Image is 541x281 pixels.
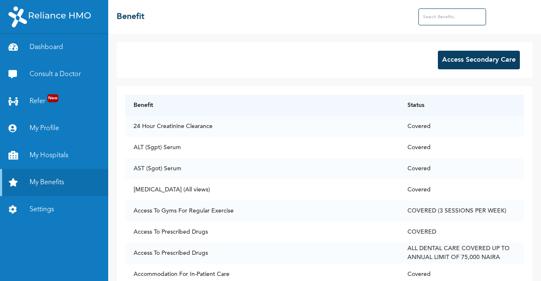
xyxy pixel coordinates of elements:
[125,221,399,243] td: Access To Prescribed Drugs
[399,116,525,137] td: Covered
[418,8,486,25] input: Search Benefits...
[399,179,525,200] td: Covered
[399,158,525,179] td: Covered
[125,158,399,179] td: AST (Sgot) Serum
[125,243,399,264] td: Access To Prescribed Drugs
[399,221,525,243] td: COVERED
[399,95,525,116] th: Status
[125,179,399,200] td: [MEDICAL_DATA] (All views)
[399,200,525,221] td: COVERED (3 SESSIONS PER WEEK)
[399,243,525,264] td: ALL DENTAL CARE COVERED UP TO ANNUAL LIMIT OF 75,000 NAIRA
[125,137,399,158] td: ALT (Sgpt) Serum
[125,95,399,116] th: Benefit
[125,116,399,137] td: 24 Hour Creatinine Clearance
[438,51,520,69] button: Access Secondary Care
[125,200,399,221] td: Access To Gyms For Regular Exercise
[117,11,145,23] h2: Benefit
[8,6,91,27] img: RelianceHMO's Logo
[399,137,525,158] td: Covered
[47,94,58,102] span: New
